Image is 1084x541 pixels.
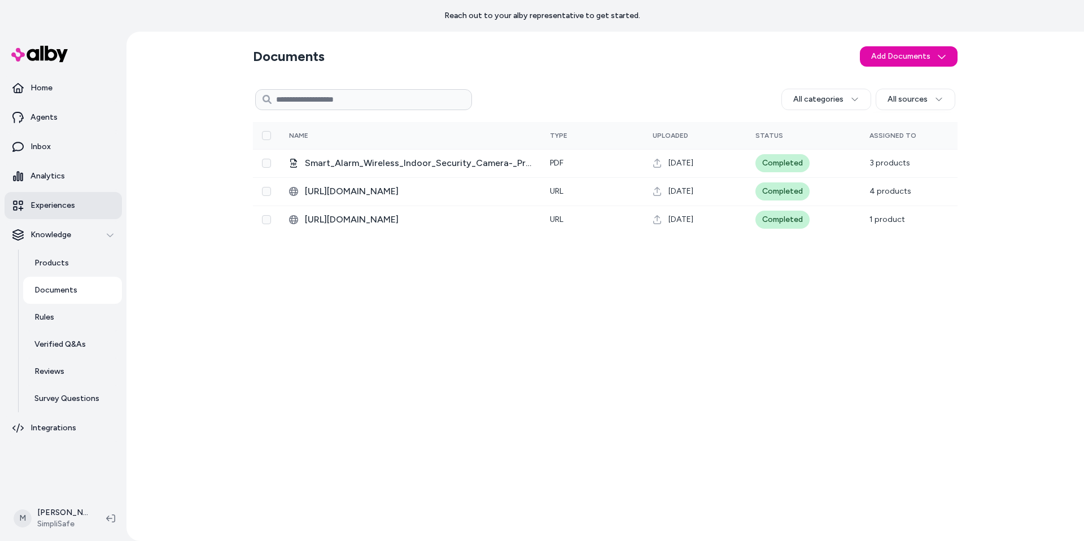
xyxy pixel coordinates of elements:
div: 28aa0e20-09a0-56e8-a2e4-2aa58195fe96.html [289,185,532,198]
p: Survey Questions [34,393,99,404]
p: Inbox [30,141,51,152]
a: Inbox [5,133,122,160]
a: Reviews [23,358,122,385]
button: M[PERSON_NAME]SimpliSafe [7,500,97,536]
span: URL [550,186,563,196]
a: Rules [23,304,122,331]
span: SimpliSafe [37,518,88,530]
img: alby Logo [11,46,68,62]
p: Analytics [30,171,65,182]
p: Products [34,258,69,269]
p: Agents [30,112,58,123]
a: Products [23,250,122,277]
button: Select row [262,187,271,196]
p: Home [30,82,53,94]
span: pdf [550,158,563,168]
span: Status [755,132,783,139]
p: Rules [34,312,54,323]
span: URL [550,215,563,224]
p: Reviews [34,366,64,377]
p: Verified Q&As [34,339,86,350]
span: 4 products [869,186,911,196]
span: [DATE] [668,214,693,225]
a: Integrations [5,415,122,442]
button: Select all [262,131,271,140]
p: Integrations [30,422,76,434]
h2: Documents [253,47,325,66]
p: Knowledge [30,229,71,241]
a: Analytics [5,163,122,190]
a: Verified Q&As [23,331,122,358]
a: Agents [5,104,122,131]
span: [URL][DOMAIN_NAME] [305,213,532,226]
span: All categories [793,94,843,105]
button: Knowledge [5,221,122,248]
a: Home [5,75,122,102]
p: Documents [34,285,77,296]
span: All sources [888,94,928,105]
button: All categories [781,89,871,110]
a: Experiences [5,192,122,219]
span: [DATE] [668,158,693,169]
span: 1 product [869,215,905,224]
span: [URL][DOMAIN_NAME] [305,185,532,198]
span: [DATE] [668,186,693,197]
span: Smart_Alarm_Wireless_Indoor_Security_Camera-_Product_Sheet [305,156,532,170]
div: Name [289,131,374,140]
span: 3 products [869,158,910,168]
div: Smart_Alarm_Wireless_Indoor_Security_Camera-_Product_Sheet.pdf [289,156,532,170]
button: Select row [262,159,271,168]
span: Assigned To [869,132,916,139]
a: Documents [23,277,122,304]
div: Completed [755,182,810,200]
a: Survey Questions [23,385,122,412]
p: Experiences [30,200,75,211]
div: 70ec8582-d673-5f7d-831b-8ab0681ee4e4.html [289,213,532,226]
p: [PERSON_NAME] [37,507,88,518]
button: All sources [876,89,955,110]
span: Uploaded [653,132,688,139]
button: Add Documents [860,46,958,67]
div: Completed [755,211,810,229]
div: Completed [755,154,810,172]
p: Reach out to your alby representative to get started. [444,10,640,21]
span: Type [550,132,567,139]
span: M [14,509,32,527]
button: Select row [262,215,271,224]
